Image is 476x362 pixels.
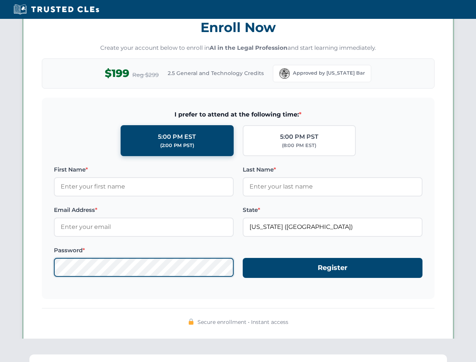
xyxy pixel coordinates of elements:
[197,318,288,326] span: Secure enrollment • Instant access
[42,44,435,52] p: Create your account below to enroll in and start learning immediately.
[279,68,290,79] img: Florida Bar
[188,319,194,325] img: 🔒
[54,177,234,196] input: Enter your first name
[243,218,422,236] input: Florida (FL)
[243,177,422,196] input: Enter your last name
[243,165,422,174] label: Last Name
[54,110,422,120] span: I prefer to attend at the following time:
[210,44,288,51] strong: AI in the Legal Profession
[105,65,129,82] span: $199
[132,71,159,80] span: Reg $299
[293,69,365,77] span: Approved by [US_STATE] Bar
[280,132,318,142] div: 5:00 PM PST
[54,206,234,215] label: Email Address
[54,165,234,174] label: First Name
[11,4,101,15] img: Trusted CLEs
[282,142,316,149] div: (8:00 PM EST)
[168,69,264,77] span: 2.5 General and Technology Credits
[42,15,435,39] h3: Enroll Now
[243,258,422,278] button: Register
[54,218,234,236] input: Enter your email
[54,246,234,255] label: Password
[243,206,422,215] label: State
[160,142,194,149] div: (2:00 PM PST)
[158,132,196,142] div: 5:00 PM EST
